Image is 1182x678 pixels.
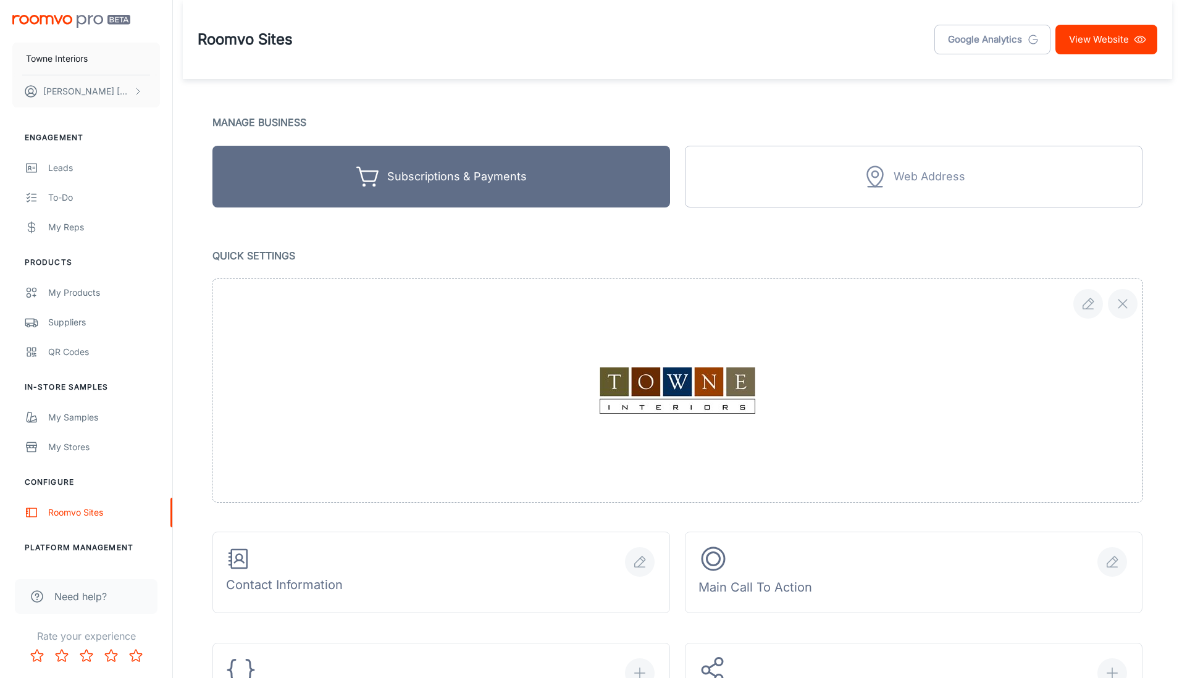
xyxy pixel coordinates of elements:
button: Towne Interiors [12,43,160,75]
h1: Roomvo Sites [198,28,293,51]
img: Roomvo PRO Beta [12,15,130,28]
p: Quick Settings [212,247,1142,264]
a: View Website [1055,25,1157,54]
div: My Samples [48,411,160,424]
button: Rate 5 star [124,643,148,668]
div: Unlock with subscription [685,146,1142,207]
button: Rate 4 star [99,643,124,668]
p: Rate your experience [10,629,162,643]
a: Google Analytics tracking code can be added using the Custom Code feature on this page [934,25,1050,54]
div: Roomvo Sites [48,506,160,519]
div: Main Call To Action [698,544,812,601]
div: Leads [48,161,160,175]
div: My Reps [48,220,160,234]
button: Contact Information [212,532,670,613]
div: My Stores [48,440,160,454]
p: Towne Interiors [26,52,88,65]
img: file preview [600,367,755,414]
button: Subscriptions & Payments [212,146,670,207]
p: Manage Business [212,114,1142,131]
button: Rate 3 star [74,643,99,668]
button: Main Call To Action [685,532,1142,613]
p: [PERSON_NAME] [PERSON_NAME] [43,85,130,98]
div: Web Address [894,167,965,186]
div: To-do [48,191,160,204]
button: Rate 1 star [25,643,49,668]
div: Suppliers [48,316,160,329]
button: [PERSON_NAME] [PERSON_NAME] [12,75,160,107]
button: Rate 2 star [49,643,74,668]
span: Need help? [54,589,107,604]
div: Subscriptions & Payments [387,167,527,186]
div: QR Codes [48,345,160,359]
div: Contact Information [226,546,343,599]
div: My Products [48,286,160,299]
button: Web Address [685,146,1142,207]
